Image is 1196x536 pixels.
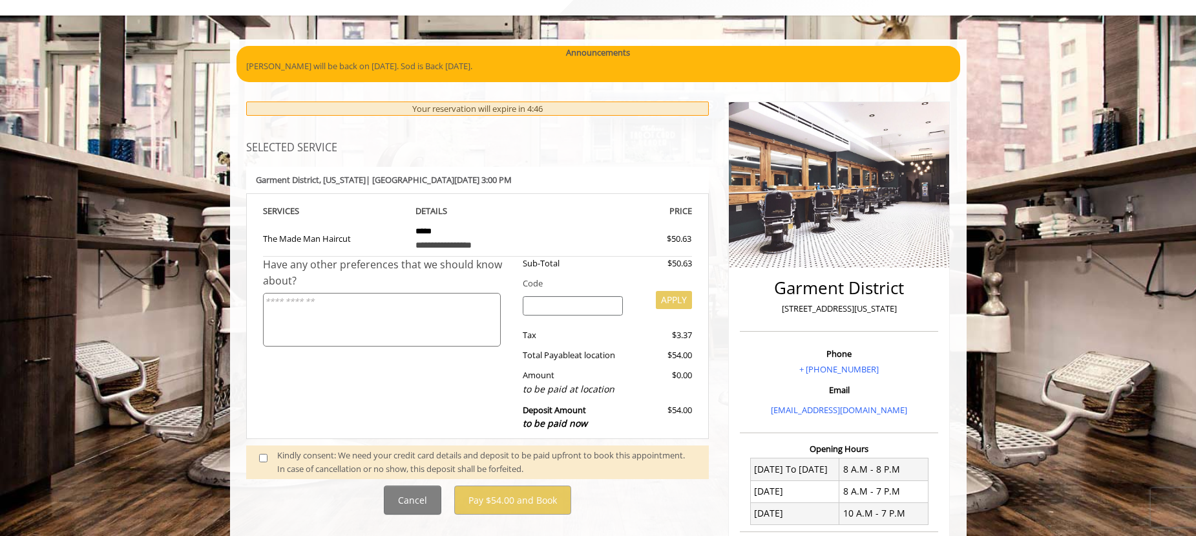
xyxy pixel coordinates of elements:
[523,404,587,430] b: Deposit Amount
[513,328,633,342] div: Tax
[513,277,692,290] div: Code
[246,102,709,116] div: Your reservation will expire in 4:46
[246,142,709,154] h3: SELECTED SERVICE
[513,257,633,270] div: Sub-Total
[256,174,512,186] b: Garment District | [GEOGRAPHIC_DATA][DATE] 3:00 PM
[263,204,406,219] th: SERVICE
[246,59,950,73] p: [PERSON_NAME] will be back on [DATE]. Sod is Back [DATE].
[633,369,692,396] div: $0.00
[839,480,928,502] td: 8 A.M - 7 P.M
[620,232,691,246] div: $50.63
[633,328,692,342] div: $3.37
[743,302,935,316] p: [STREET_ADDRESS][US_STATE]
[743,349,935,358] h3: Phone
[771,404,907,416] a: [EMAIL_ADDRESS][DOMAIN_NAME]
[574,349,615,361] span: at location
[839,502,928,524] td: 10 A.M - 7 P.M
[263,219,406,257] td: The Made Man Haircut
[750,458,839,480] td: [DATE] To [DATE]
[743,279,935,297] h2: Garment District
[523,417,587,429] span: to be paid now
[513,369,633,396] div: Amount
[743,385,935,394] h3: Email
[633,403,692,431] div: $54.00
[549,204,693,219] th: PRICE
[839,458,928,480] td: 8 A.M - 8 P.M
[406,204,549,219] th: DETAILS
[454,486,571,515] button: Pay $54.00 and Book
[750,502,839,524] td: [DATE]
[750,480,839,502] td: [DATE]
[740,444,938,453] h3: Opening Hours
[656,291,692,309] button: APPLY
[799,363,879,375] a: + [PHONE_NUMBER]
[295,205,299,217] span: S
[277,449,696,476] div: Kindly consent: We need your credit card details and deposit to be paid upfront to book this appo...
[263,257,514,290] div: Have any other preferences that we should know about?
[633,348,692,362] div: $54.00
[633,257,692,270] div: $50.63
[319,174,366,186] span: , [US_STATE]
[566,46,630,59] b: Announcements
[384,486,441,515] button: Cancel
[523,382,623,396] div: to be paid at location
[513,348,633,362] div: Total Payable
